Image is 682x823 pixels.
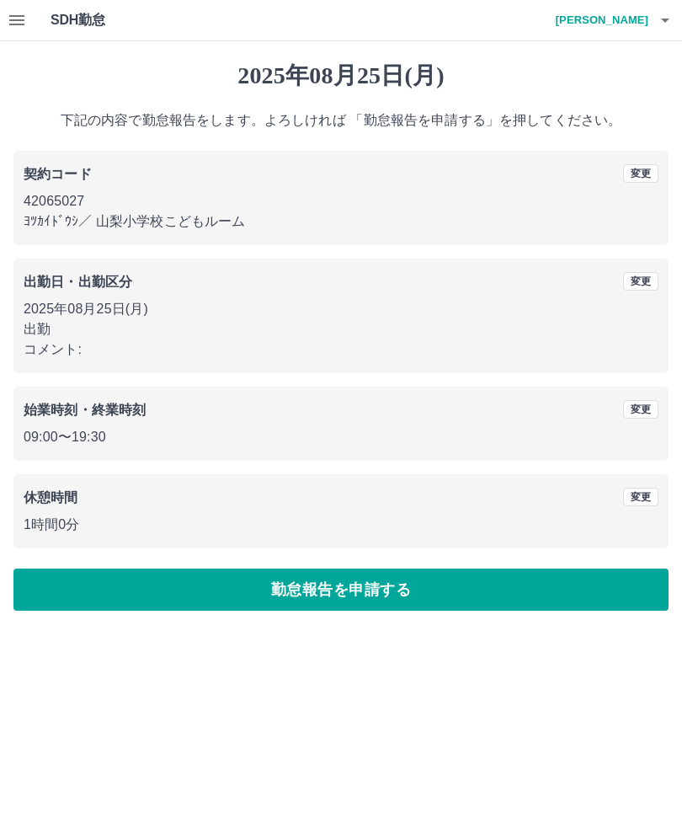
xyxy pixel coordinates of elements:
p: 2025年08月25日(月) [24,299,658,319]
p: 42065027 [24,191,658,211]
p: 1時間0分 [24,515,658,535]
p: 出勤 [24,319,658,339]
p: コメント: [24,339,658,360]
b: 休憩時間 [24,490,78,505]
b: 出勤日・出勤区分 [24,275,132,289]
p: ﾖﾂｶｲﾄﾞｳｼ ／ 山梨小学校こどもルーム [24,211,658,232]
button: 変更 [623,164,658,183]
button: 変更 [623,272,658,291]
b: 始業時刻・終業時刻 [24,403,146,417]
h1: 2025年08月25日(月) [13,61,669,90]
button: 変更 [623,400,658,419]
b: 契約コード [24,167,92,181]
p: 下記の内容で勤怠報告をします。よろしければ 「勤怠報告を申請する」を押してください。 [13,110,669,131]
p: 09:00 〜 19:30 [24,427,658,447]
button: 勤怠報告を申請する [13,569,669,611]
button: 変更 [623,488,658,506]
